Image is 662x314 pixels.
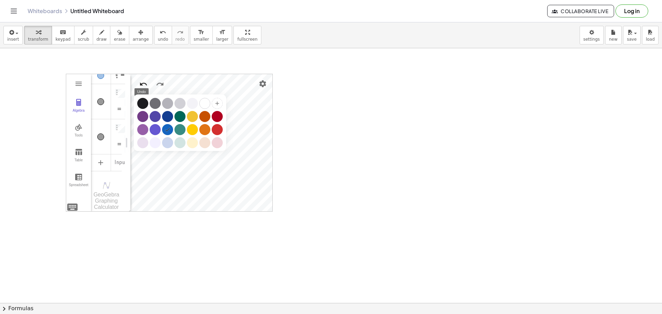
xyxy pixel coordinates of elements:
div: Tools [68,133,90,143]
i: redo [177,28,183,37]
div: Input… [114,157,133,168]
button: Options [113,123,121,133]
span: new [609,37,618,42]
button: Options [113,71,121,81]
button: settings [580,26,604,44]
canvas: Graphics View 1 [131,74,272,211]
div: Algebra [68,109,90,118]
img: svg+xml;base64,PHN2ZyB4bWxucz0iaHR0cDovL3d3dy53My5vcmcvMjAwMC9zdmciIHdpZHRoPSIyNCIgaGVpZ2h0PSIyNC... [211,97,223,110]
img: svg+xml;base64,PHN2ZyB4bWxucz0iaHR0cDovL3d3dy53My5vcmcvMjAwMC9zdmciIHhtbG5zOnhsaW5rPSJodHRwOi8vd3... [102,181,111,190]
span: fullscreen [237,37,257,42]
button: format_sizesmaller [190,26,213,44]
button: draw [93,26,111,44]
span: Collaborate Live [553,8,608,14]
i: undo [160,28,166,37]
i: format_size [198,28,204,37]
img: svg+xml;base64,PHN2ZyBpZD0iZXF1YWwiIHhtbG5zPSJodHRwOi8vd3d3LnczLm9yZy8yMDAwL3N2ZyIgdmlld0JveD0iMC... [115,140,123,148]
div: GeoGebra Graphing Calculator [91,192,122,210]
button: Undo [137,78,150,90]
span: transform [28,37,48,42]
img: svg+xml;base64,PHN2ZyBpZD0iZXF1YWwiIHhtbG5zPSJodHRwOi8vd3d3LnczLm9yZy8yMDAwL3N2ZyIgdmlld0JveD0iMC... [115,105,123,113]
span: larger [216,37,228,42]
button: keyboardkeypad [52,26,74,44]
i: format_size [219,28,225,37]
button: Settings [257,78,269,90]
button: erase [110,26,129,44]
span: arrange [133,37,149,42]
span: insert [7,37,19,42]
button: Redo [154,78,166,90]
button: format_sizelarger [212,26,232,44]
span: erase [114,37,125,42]
button: new [605,26,622,44]
button: Collaborate Live [547,5,614,17]
i: keyboard [60,28,66,37]
span: settings [583,37,600,42]
button: save [623,26,641,44]
button: Log in [615,4,648,18]
button: Toggle navigation [8,6,19,17]
span: save [627,37,636,42]
span: redo [175,37,185,42]
button: redoredo [172,26,189,44]
img: Main Menu [74,80,83,88]
span: undo [158,37,168,42]
img: svg+xml;base64,PHN2ZyB4bWxucz0iaHR0cDovL3d3dy53My5vcmcvMjAwMC9zdmciIHdpZHRoPSIyNCIgaGVpZ2h0PSIyNC... [161,123,174,136]
span: smaller [194,37,209,42]
button: transform [24,26,52,44]
button: Options [113,88,121,98]
button: undoundo [154,26,172,44]
span: scrub [78,37,89,42]
div: Spreadsheet [68,183,90,193]
span: draw [97,37,107,42]
div: Table [68,158,90,168]
img: svg+xml;base64,PHN2ZyB4bWxucz0iaHR0cDovL3d3dy53My5vcmcvMjAwMC9zdmciIHdpZHRoPSIyNCIgaGVpZ2h0PSIyNC... [66,201,79,213]
a: Whiteboards [28,8,62,14]
button: insert [3,26,23,44]
span: keypad [56,37,71,42]
span: load [646,37,655,42]
button: load [642,26,659,44]
button: fullscreen [233,26,261,44]
button: scrub [74,26,93,44]
button: arrange [129,26,153,44]
div: Graphing Calculator [66,74,273,212]
button: Add Item [92,154,109,171]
